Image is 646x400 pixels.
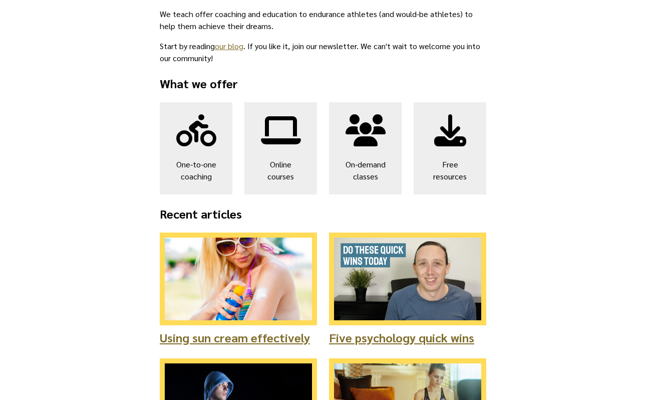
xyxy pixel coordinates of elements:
[215,41,243,51] a: our blog
[329,233,486,325] img: Psychology quick wins
[426,114,474,181] a: Free resources
[160,205,486,223] h2: Recent articles
[160,233,317,325] img: Woman applying sun cream
[341,114,390,181] a: On-demand classes
[256,114,305,181] a: Online courses
[160,74,486,92] h2: What we offer
[160,40,486,64] p: Start by reading . If you like it, join our newsletter. We can't wait to welcome you into our com...
[172,114,220,181] a: One-to-one coaching
[329,329,474,345] a: Five psychology quick wins
[160,329,310,345] a: Using sun cream effectively
[160,8,486,32] p: We teach offer coaching and education to endurance athletes (and would-be athletes) to help them ...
